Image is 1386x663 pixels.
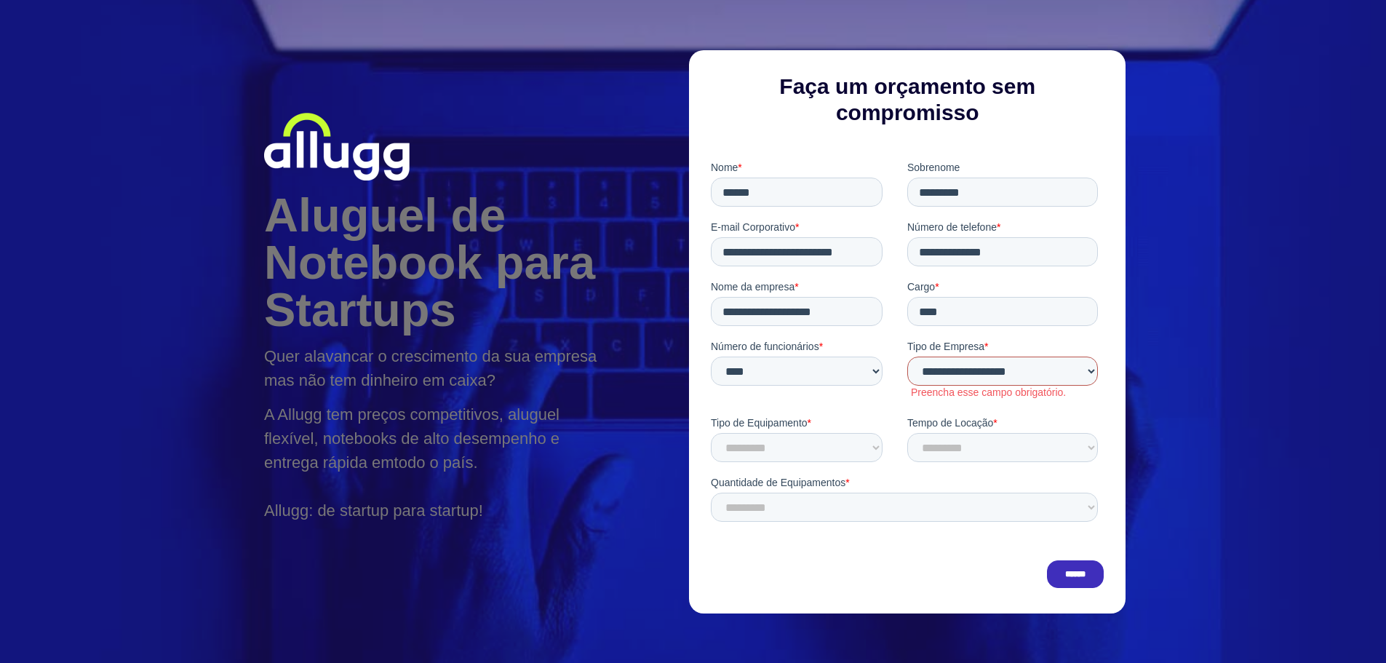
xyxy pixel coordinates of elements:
iframe: Chat Widget [1124,477,1386,663]
iframe: Form 0 [711,160,1104,614]
p: A Allugg tem preços competitivos, aluguel flexível, notebooks de alto desempenho e entrega rápida... [264,402,608,523]
h4: Faça um orçamento sem compromisso [734,74,1080,126]
strong: Allugg: de startup para startup! [264,501,483,520]
p: Quer alavancar o crescimento da sua empresa mas não tem dinheiro em caixa? [264,344,608,392]
strong: todo o país [394,453,474,472]
h1: Aluguel de Notebook para Startups [264,191,642,333]
img: Allugg locação de TI [264,113,410,180]
div: Widget de chat [1124,477,1386,663]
